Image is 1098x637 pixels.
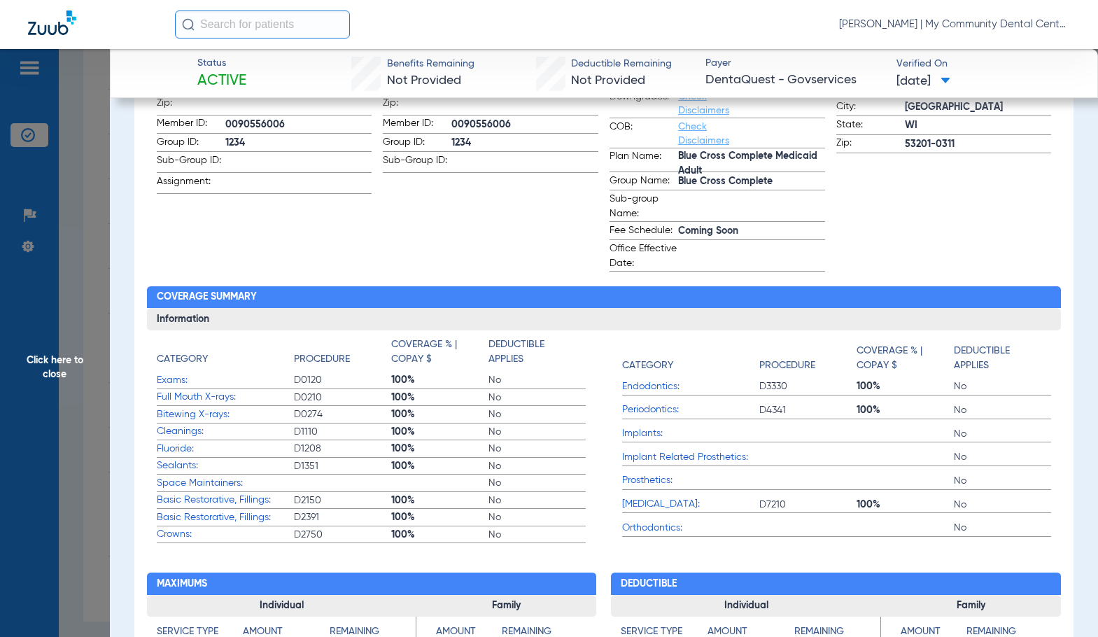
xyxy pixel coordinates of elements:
h4: Deductible Applies [954,344,1044,373]
span: Implants: [622,426,759,441]
span: Zip: [836,136,905,153]
span: Endodontics: [622,379,759,394]
span: D0274 [294,407,391,421]
h3: Information [147,308,1061,330]
span: 100% [391,407,488,421]
span: 100% [857,498,954,512]
span: Space Maintainers: [157,476,294,491]
span: D0210 [294,391,391,405]
h4: Deductible Applies [488,337,579,367]
span: No [954,450,1051,464]
span: Verified On [896,57,1075,71]
span: 100% [391,373,488,387]
span: 100% [857,403,954,417]
span: Orthodontics: [622,521,759,535]
span: No [488,459,586,473]
app-breakdown-title: Deductible Applies [488,337,586,372]
span: Deductible Remaining [571,57,672,71]
app-breakdown-title: Coverage % | Copay $ [857,337,954,378]
span: Member ID: [157,116,225,133]
span: 0090556006 [451,118,598,132]
h2: Deductible [611,573,1061,595]
span: Exams: [157,373,294,388]
span: Office Effective Date: [610,241,678,271]
span: 100% [391,510,488,524]
span: Benefits Remaining [387,57,474,71]
span: City: [836,99,905,116]
span: 53201-0311 [905,137,1052,152]
span: 100% [391,425,488,439]
span: Fluoride: [157,442,294,456]
span: D2750 [294,528,391,542]
app-breakdown-title: Procedure [294,337,391,372]
h3: Family [881,595,1061,617]
span: No [488,425,586,439]
span: Sealants: [157,458,294,473]
img: Zuub Logo [28,10,76,35]
input: Search for patients [175,10,350,38]
iframe: Chat Widget [1028,570,1098,637]
span: D7210 [759,498,857,512]
span: 1234 [451,136,598,150]
span: Group Name: [610,174,678,190]
span: 1234 [225,136,372,150]
span: Active [197,71,246,91]
span: [PERSON_NAME] | My Community Dental Centers [839,17,1070,31]
span: Implant Related Prosthetics: [622,450,759,465]
span: 100% [391,391,488,405]
h4: Procedure [759,358,815,373]
span: State: [836,118,905,134]
a: Check Disclaimers [678,92,729,115]
app-breakdown-title: Category [622,337,759,378]
span: Fee Schedule: [610,223,678,240]
span: No [488,476,586,490]
span: Periodontics: [622,402,759,417]
span: D4341 [759,403,857,417]
span: WI [905,118,1052,133]
span: D3330 [759,379,857,393]
span: Coming Soon [678,224,825,239]
span: No [488,442,586,456]
span: Blue Cross Complete [678,174,825,189]
span: Blue Cross Complete Medicaid Adult [678,157,825,171]
span: No [488,373,586,387]
span: D1208 [294,442,391,456]
span: No [488,407,586,421]
span: D1351 [294,459,391,473]
span: Sub-Group ID: [383,153,451,172]
span: No [488,493,586,507]
h4: Category [622,358,673,373]
span: Plan Name: [610,149,678,171]
span: Basic Restorative, Fillings: [157,493,294,507]
span: 100% [391,442,488,456]
span: Member ID: [383,116,451,133]
app-breakdown-title: Coverage % | Copay $ [391,337,488,372]
span: 100% [391,493,488,507]
app-breakdown-title: Category [157,337,294,372]
span: 100% [391,459,488,473]
span: No [954,474,1051,488]
span: [DATE] [896,73,950,90]
span: Group ID: [157,135,225,152]
h2: Coverage Summary [147,286,1061,309]
span: D0120 [294,373,391,387]
span: Zip: [157,96,225,115]
span: No [954,427,1051,441]
img: Search Icon [182,18,195,31]
h4: Coverage % | Copay $ [857,344,947,373]
span: 100% [857,379,954,393]
span: COB: [610,120,678,148]
span: Full Mouth X-rays: [157,390,294,405]
span: No [488,391,586,405]
span: D2150 [294,493,391,507]
span: Zip: [383,96,451,115]
span: Bitewing X-rays: [157,407,294,422]
h4: Coverage % | Copay $ [391,337,481,367]
span: No [954,498,1051,512]
span: Group ID: [383,135,451,152]
span: [MEDICAL_DATA]: [622,497,759,512]
span: No [488,528,586,542]
span: Payer [705,56,884,71]
h3: Individual [147,595,417,617]
span: Basic Restorative, Fillings: [157,510,294,525]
